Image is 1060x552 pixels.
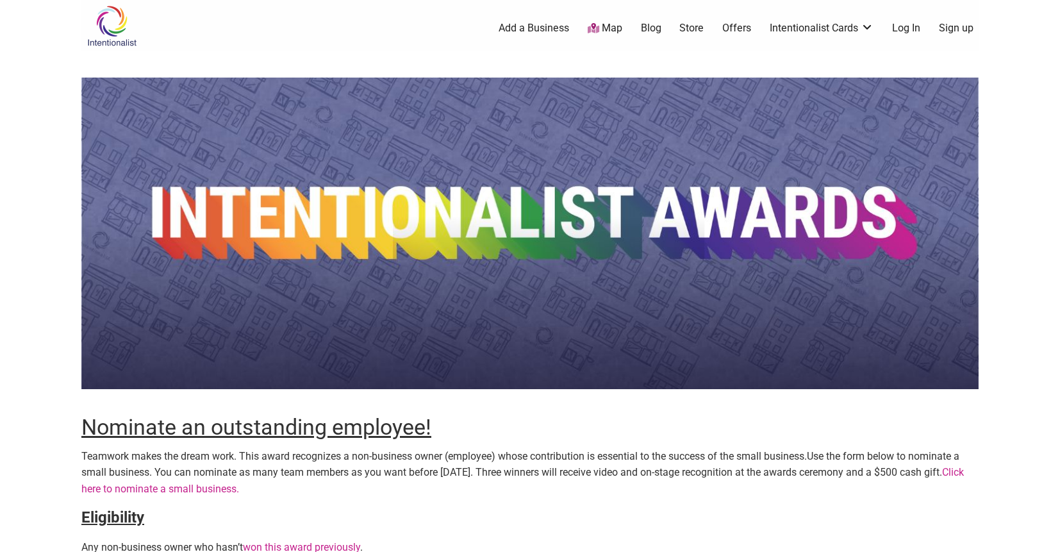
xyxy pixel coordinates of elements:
img: Intentionalist [81,5,142,47]
a: Blog [641,21,661,35]
a: Add a Business [499,21,569,35]
a: Log In [892,21,920,35]
a: Intentionalist Cards [770,21,874,35]
strong: Eligibility [81,508,144,526]
a: Click here to nominate a small business. [81,466,964,495]
span: Nominate an outstanding employee! [81,414,431,440]
a: Map [588,21,622,36]
a: Sign up [939,21,973,35]
p: Use the form below to nominate a small business. You can nominate as many team members as you wan... [81,448,979,498]
span: Teamwork makes the dream work. This award recognizes a non-business owner (employee) whose contri... [81,450,807,462]
a: Store [679,21,704,35]
a: Offers [722,21,751,35]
